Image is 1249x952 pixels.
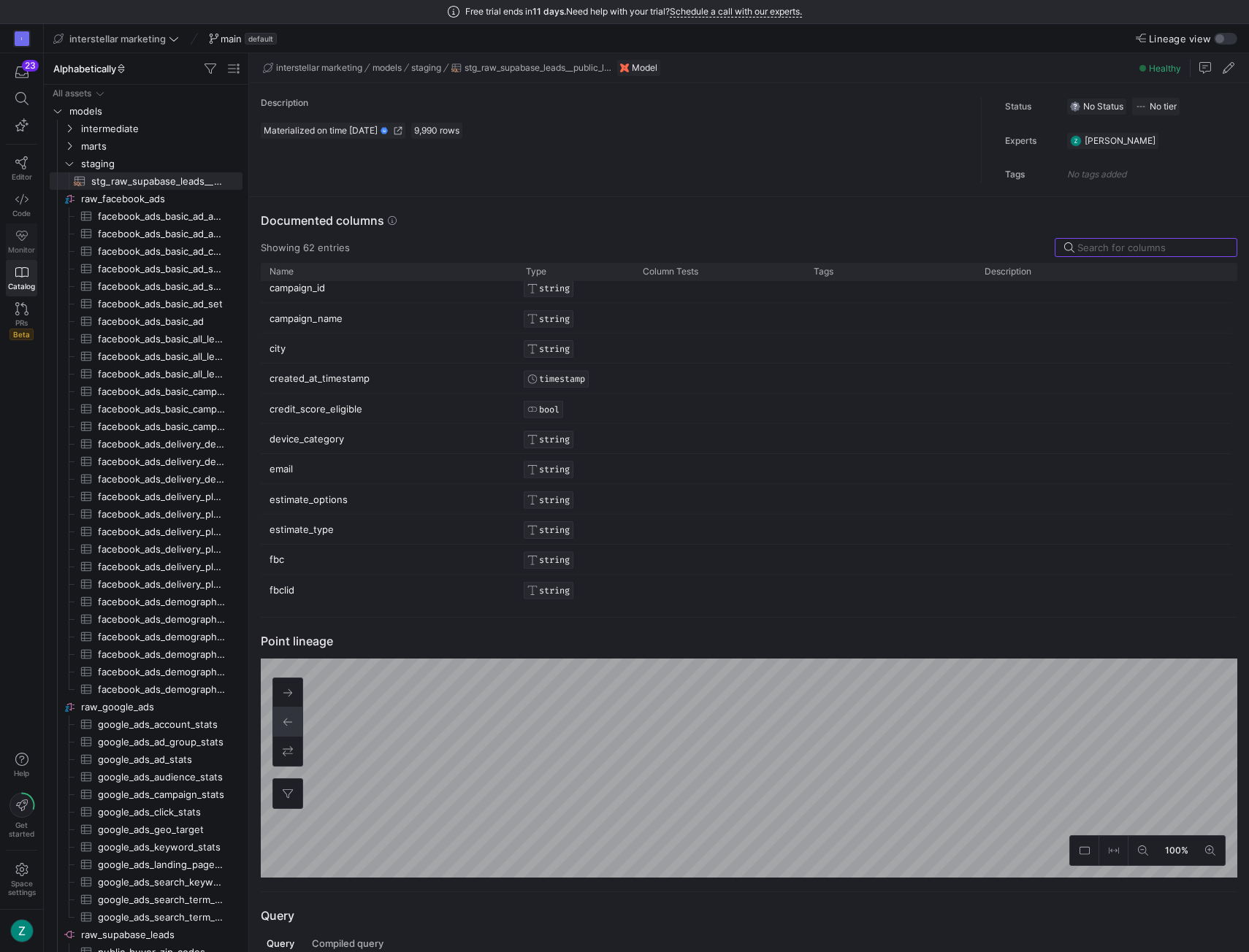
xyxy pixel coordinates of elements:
p: device_category [270,425,508,453]
button: models [370,59,404,77]
span: Name [270,266,294,277]
span: google_ads_ad_group_stats​​​​​​​​​ [98,734,226,751]
span: Type [526,266,546,277]
span: STRING [539,464,570,475]
div: Press SPACE to select this row. [50,400,242,418]
a: Spacesettings [6,856,37,903]
h4: Tags [1005,169,1067,180]
span: Compiled query [312,939,383,948]
div: Press SPACE to select this row. [50,172,242,190]
span: Query [267,939,294,948]
a: facebook_ads_basic_ad_actions​​​​​​​​​ [50,225,242,242]
span: interstellar marketing [69,33,166,45]
span: default [245,33,277,45]
span: facebook_ads_basic_ad_set_actions​​​​​​​​​ [98,261,226,277]
a: facebook_ads_demographics_dma_region_actions​​​​​​​​​ [50,593,242,610]
div: Press SPACE to select this row. [261,273,1231,303]
span: Lineage view [1149,33,1211,45]
img: No status [1070,101,1080,112]
a: raw_facebook_ads​​​​​​​​ [50,190,242,207]
p: No tags added [1067,166,1126,183]
div: Press SPACE to select this row. [50,470,242,488]
p: fbclid [270,576,508,604]
div: Press SPACE to select this row. [50,102,242,120]
button: Help [6,746,37,784]
a: facebook_ads_delivery_platform_cost_per_action_type​​​​​​​​​ [50,558,242,575]
div: Press SPACE to select this row. [50,365,242,383]
a: google_ads_ad_stats​​​​​​​​​ [50,751,242,768]
div: Press SPACE to select this row. [261,454,1231,484]
button: Getstarted [6,787,37,844]
div: Press SPACE to select this row. [50,786,242,803]
span: facebook_ads_demographics_region_cost_per_action_type​​​​​​​​​ [98,664,226,680]
img: undefined [620,64,629,72]
a: facebook_ads_delivery_platform_actions​​​​​​​​​ [50,488,242,505]
a: facebook_ads_delivery_device_actions​​​​​​​​​ [50,435,242,453]
div: Press SPACE to select this row. [50,488,242,505]
div: Press SPACE to select this row. [50,891,242,908]
button: stg_raw_supabase_leads__public_leads [449,59,614,77]
a: facebook_ads_demographics_region​​​​​​​​​ [50,680,242,698]
div: Press SPACE to select this row. [50,137,242,155]
span: STRING [539,495,570,505]
a: PRsBeta [6,296,37,346]
div: 23 [22,60,39,72]
span: google_ads_click_stats​​​​​​​​​ [98,804,226,821]
div: Press SPACE to select this row. [50,312,242,330]
div: Press SPACE to select this row. [50,207,242,225]
span: raw_supabase_leads​​​​​​​​ [81,926,240,943]
span: facebook_ads_basic_all_levels​​​​​​​​​ [98,366,226,383]
div: Press SPACE to select this row. [50,348,242,365]
button: https://lh3.googleusercontent.com/a/ACg8ocJjr5HHNopetVmmgMoZNZ5zA1Z4KHaNvsq35B3bP7OyD3bE=s96-c [6,915,37,946]
p: credit_score_eligible [270,395,508,423]
div: Press SPACE to select this row. [261,424,1231,454]
span: Help [12,769,31,778]
span: BOOL [539,404,559,415]
h3: Query [261,907,294,924]
div: Press SPACE to select this row. [50,155,242,172]
a: facebook_ads_demographics_region_actions​​​​​​​​​ [50,645,242,663]
span: models [373,63,402,73]
span: stg_raw_supabase_leads__public_leads [465,63,612,73]
span: No tier [1150,101,1177,112]
a: google_ads_ad_group_stats​​​​​​​​​ [50,733,242,751]
span: Tags [814,266,833,277]
span: STRING [539,434,570,445]
a: facebook_ads_basic_all_levels​​​​​​​​​ [50,365,242,383]
p: created_at_timestamp [270,364,508,392]
span: STRING [539,314,570,324]
span: main [221,33,242,45]
span: Monitor [8,245,35,254]
span: facebook_ads_delivery_platform_and_device_actions​​​​​​​​​ [98,506,226,523]
div: Press SPACE to select this row. [50,926,242,943]
div: All assets [53,88,91,99]
input: Search for columns [1077,242,1228,253]
span: facebook_ads_delivery_platform_and_device​​​​​​​​​ [98,541,226,558]
div: Press SPACE to select this row. [50,383,242,400]
div: Press SPACE to select this row. [50,453,242,470]
span: marts [81,138,240,155]
span: facebook_ads_delivery_platform_cost_per_action_type​​​​​​​​​ [98,558,226,575]
div: Press SPACE to select this row. [50,768,242,786]
span: google_ads_audience_stats​​​​​​​​​ [98,769,226,786]
img: https://lh3.googleusercontent.com/a/ACg8ocJjr5HHNopetVmmgMoZNZ5zA1Z4KHaNvsq35B3bP7OyD3bE=s96-c [1070,135,1082,147]
span: raw_facebook_ads​​​​​​​​ [81,191,240,207]
div: Press SPACE to select this row. [50,821,242,838]
span: google_ads_search_keyword_stats​​​​​​​​​ [98,874,226,891]
a: facebook_ads_delivery_device​​​​​​​​​ [50,470,242,488]
span: google_ads_geo_target​​​​​​​​​ [98,821,226,838]
span: google_ads_landing_page_stats​​​​​​​​​ [98,856,226,873]
a: Monitor [6,223,37,260]
span: facebook_ads_delivery_platform_actions​​​​​​​​​ [98,488,226,505]
span: google_ads_ad_stats​​​​​​​​​ [98,751,226,768]
span: TIMESTAMP [539,374,585,384]
div: Press SPACE to select this row. [50,540,242,558]
span: interstellar marketing [276,63,362,73]
a: facebook_ads_basic_campaign_actions​​​​​​​​​ [50,383,242,400]
span: PRs [15,318,28,327]
div: Press SPACE to select this row. [50,873,242,891]
span: google_ads_keyword_stats​​​​​​​​​ [98,839,226,856]
button: interstellar marketing [261,59,364,77]
span: facebook_ads_delivery_device_actions​​​​​​​​​ [98,436,226,453]
a: facebook_ads_delivery_platform_and_device_actions​​​​​​​​​ [50,505,242,523]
